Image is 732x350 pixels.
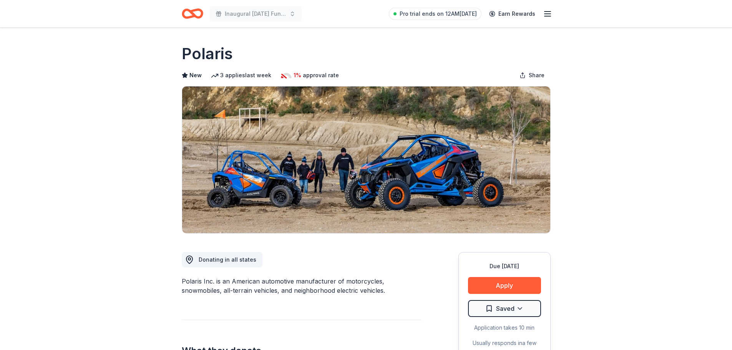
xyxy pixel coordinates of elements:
[400,9,477,18] span: Pro trial ends on 12AM[DATE]
[513,68,551,83] button: Share
[199,256,256,263] span: Donating in all states
[485,7,540,21] a: Earn Rewards
[529,71,544,80] span: Share
[225,9,286,18] span: Inaugural [DATE] Fundraising Brunch
[182,86,550,233] img: Image for Polaris
[182,43,233,65] h1: Polaris
[468,277,541,294] button: Apply
[389,8,481,20] a: Pro trial ends on 12AM[DATE]
[496,304,515,314] span: Saved
[294,71,301,80] span: 1%
[211,71,271,80] div: 3 applies last week
[189,71,202,80] span: New
[468,323,541,332] div: Application takes 10 min
[303,71,339,80] span: approval rate
[182,5,203,23] a: Home
[182,277,422,295] div: Polaris Inc. is an American automotive manufacturer of motorcycles, snowmobiles, all-terrain vehi...
[209,6,302,22] button: Inaugural [DATE] Fundraising Brunch
[468,262,541,271] div: Due [DATE]
[468,300,541,317] button: Saved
